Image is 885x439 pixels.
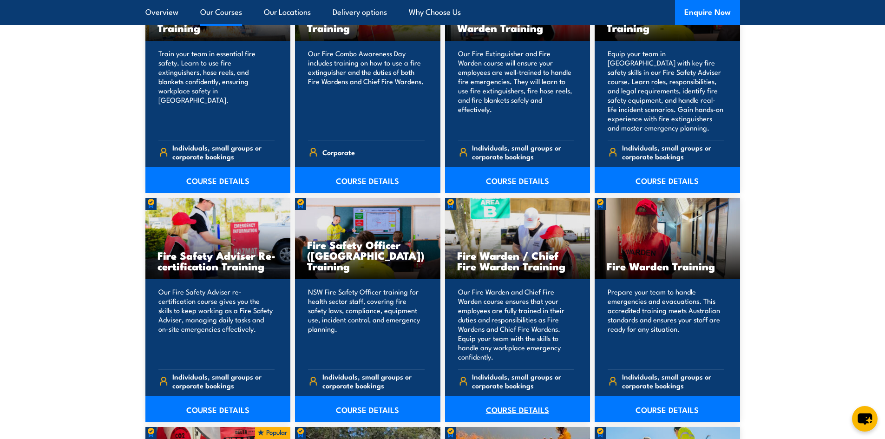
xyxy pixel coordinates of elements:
span: Individuals, small groups or corporate bookings [622,143,724,161]
p: Train your team in essential fire safety. Learn to use fire extinguishers, hose reels, and blanke... [158,49,275,132]
p: Equip your team in [GEOGRAPHIC_DATA] with key fire safety skills in our Fire Safety Adviser cours... [608,49,724,132]
h3: Fire Warden Training [607,261,728,271]
span: Individuals, small groups or corporate bookings [322,372,425,390]
h3: Fire Safety Adviser Re-certification Training [157,250,279,271]
span: Individuals, small groups or corporate bookings [472,143,574,161]
a: COURSE DETAILS [295,167,440,193]
p: Prepare your team to handle emergencies and evacuations. This accredited training meets Australia... [608,287,724,361]
p: Our Fire Combo Awareness Day includes training on how to use a fire extinguisher and the duties o... [308,49,425,132]
a: COURSE DETAILS [445,396,590,422]
p: Our Fire Warden and Chief Fire Warden course ensures that your employees are fully trained in the... [458,287,575,361]
a: COURSE DETAILS [145,167,291,193]
h3: Fire Safety Adviser Training [607,12,728,33]
span: Individuals, small groups or corporate bookings [622,372,724,390]
span: Corporate [322,145,355,159]
h3: Fire Extinguisher / Fire Warden Training [457,12,578,33]
p: NSW Fire Safety Officer training for health sector staff, covering fire safety laws, compliance, ... [308,287,425,361]
h3: Fire Warden / Chief Fire Warden Training [457,250,578,271]
p: Our Fire Extinguisher and Fire Warden course will ensure your employees are well-trained to handl... [458,49,575,132]
a: COURSE DETAILS [145,396,291,422]
span: Individuals, small groups or corporate bookings [172,372,275,390]
a: COURSE DETAILS [445,167,590,193]
h3: Fire Extinguisher Training [157,12,279,33]
a: COURSE DETAILS [595,167,740,193]
span: Individuals, small groups or corporate bookings [172,143,275,161]
a: COURSE DETAILS [595,396,740,422]
button: chat-button [852,406,878,432]
a: COURSE DETAILS [295,396,440,422]
span: Individuals, small groups or corporate bookings [472,372,574,390]
p: Our Fire Safety Adviser re-certification course gives you the skills to keep working as a Fire Sa... [158,287,275,361]
h3: Fire Safety Officer ([GEOGRAPHIC_DATA]) Training [307,239,428,271]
